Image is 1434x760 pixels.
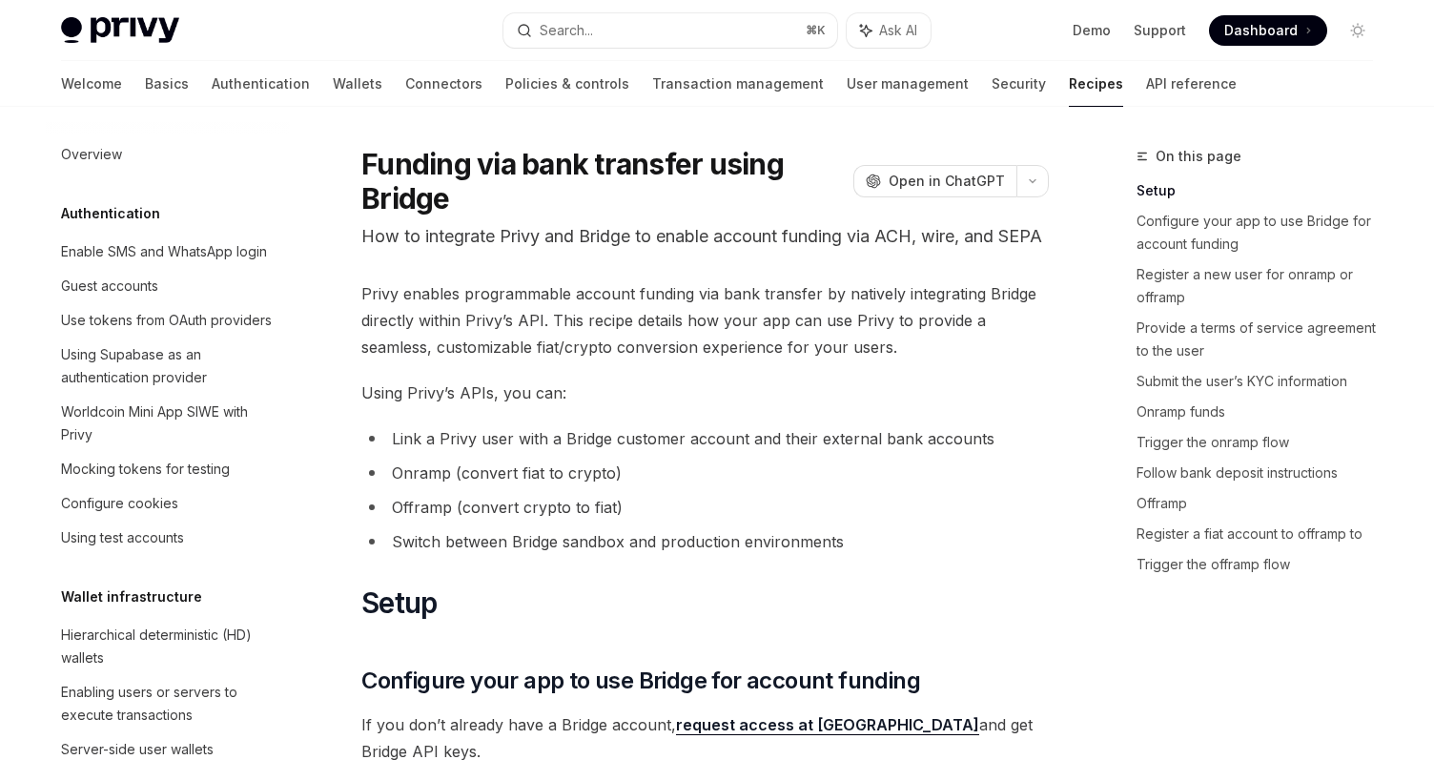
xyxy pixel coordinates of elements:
a: Trigger the onramp flow [1137,427,1388,458]
div: Using Supabase as an authentication provider [61,343,278,389]
a: Transaction management [652,61,824,107]
li: Switch between Bridge sandbox and production environments [361,528,1049,555]
div: Enabling users or servers to execute transactions [61,681,278,727]
p: How to integrate Privy and Bridge to enable account funding via ACH, wire, and SEPA [361,223,1049,250]
a: Support [1134,21,1186,40]
span: Dashboard [1224,21,1298,40]
div: Overview [61,143,122,166]
li: Offramp (convert crypto to fiat) [361,494,1049,521]
span: Setup [361,585,437,620]
a: Worldcoin Mini App SIWE with Privy [46,395,290,452]
h5: Authentication [61,202,160,225]
a: Onramp funds [1137,397,1388,427]
a: Mocking tokens for testing [46,452,290,486]
a: Recipes [1069,61,1123,107]
div: Guest accounts [61,275,158,298]
a: Register a new user for onramp or offramp [1137,259,1388,313]
a: Authentication [212,61,310,107]
a: Trigger the offramp flow [1137,549,1388,580]
a: Provide a terms of service agreement to the user [1137,313,1388,366]
div: Worldcoin Mini App SIWE with Privy [61,401,278,446]
a: Configure cookies [46,486,290,521]
a: Register a fiat account to offramp to [1137,519,1388,549]
span: Open in ChatGPT [889,172,1005,191]
a: Setup [1137,175,1388,206]
a: Guest accounts [46,269,290,303]
div: Mocking tokens for testing [61,458,230,481]
span: Ask AI [879,21,917,40]
a: Wallets [333,61,382,107]
span: Configure your app to use Bridge for account funding [361,666,920,696]
span: Privy enables programmable account funding via bank transfer by natively integrating Bridge direc... [361,280,1049,360]
button: Ask AI [847,13,931,48]
a: request access at [GEOGRAPHIC_DATA] [676,715,979,735]
a: Policies & controls [505,61,629,107]
button: Open in ChatGPT [853,165,1016,197]
div: Use tokens from OAuth providers [61,309,272,332]
a: Use tokens from OAuth providers [46,303,290,338]
a: Overview [46,137,290,172]
div: Configure cookies [61,492,178,515]
a: API reference [1146,61,1237,107]
a: Connectors [405,61,482,107]
a: Follow bank deposit instructions [1137,458,1388,488]
a: Dashboard [1209,15,1327,46]
a: Configure your app to use Bridge for account funding [1137,206,1388,259]
a: Welcome [61,61,122,107]
li: Link a Privy user with a Bridge customer account and their external bank accounts [361,425,1049,452]
span: ⌘ K [806,23,826,38]
a: Hierarchical deterministic (HD) wallets [46,618,290,675]
button: Search...⌘K [503,13,837,48]
span: On this page [1156,145,1241,168]
a: Enable SMS and WhatsApp login [46,235,290,269]
h1: Funding via bank transfer using Bridge [361,147,846,216]
a: Basics [145,61,189,107]
h5: Wallet infrastructure [61,585,202,608]
div: Hierarchical deterministic (HD) wallets [61,624,278,669]
a: Enabling users or servers to execute transactions [46,675,290,732]
a: User management [847,61,969,107]
li: Onramp (convert fiat to crypto) [361,460,1049,486]
button: Toggle dark mode [1342,15,1373,46]
a: Submit the user’s KYC information [1137,366,1388,397]
a: Security [992,61,1046,107]
span: Using Privy’s APIs, you can: [361,380,1049,406]
img: light logo [61,17,179,44]
a: Offramp [1137,488,1388,519]
div: Using test accounts [61,526,184,549]
a: Using Supabase as an authentication provider [46,338,290,395]
a: Using test accounts [46,521,290,555]
a: Demo [1073,21,1111,40]
div: Enable SMS and WhatsApp login [61,240,267,263]
div: Search... [540,19,593,42]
